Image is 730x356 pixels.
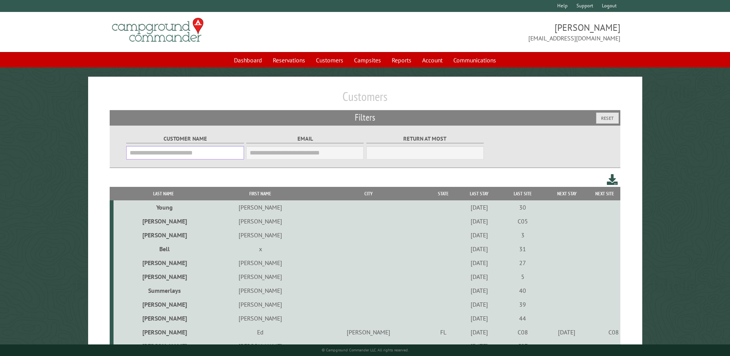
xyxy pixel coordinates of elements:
td: [PERSON_NAME] [214,311,307,325]
td: Ed [214,325,307,339]
td: Bell [114,242,214,256]
a: Download this customer list (.csv) [607,173,618,187]
td: Young [114,200,214,214]
a: Customers [311,53,348,67]
td: FL [429,325,458,339]
a: Communications [449,53,501,67]
div: [DATE] [459,328,500,336]
th: State [429,187,458,200]
td: 39 [501,297,544,311]
td: [PERSON_NAME] [214,270,307,284]
span: [PERSON_NAME] [EMAIL_ADDRESS][DOMAIN_NAME] [365,21,620,43]
th: Last Name [114,187,214,200]
div: [DATE] [459,231,500,239]
td: [PERSON_NAME] [214,284,307,297]
td: C08 [501,325,544,339]
td: C05 [501,214,544,228]
th: Next Stay [544,187,590,200]
a: Dashboard [229,53,267,67]
td: [PERSON_NAME] [114,270,214,284]
td: 31 [501,242,544,256]
div: [DATE] [545,328,588,336]
td: x [214,242,307,256]
div: [DATE] [459,342,500,350]
h2: Filters [110,110,620,125]
img: Campground Commander [110,15,206,45]
td: [PERSON_NAME] [214,200,307,214]
td: [PERSON_NAME] [114,325,214,339]
label: Customer Name [126,134,244,143]
div: [DATE] [459,203,500,211]
a: Reservations [268,53,310,67]
td: [PERSON_NAME] [214,339,307,353]
div: [DATE] [459,245,500,253]
td: [PERSON_NAME] [214,214,307,228]
th: Last Site [501,187,544,200]
a: Reports [387,53,416,67]
td: [PERSON_NAME] [114,297,214,311]
th: City [307,187,429,200]
td: [PERSON_NAME] [114,256,214,270]
div: [DATE] [459,287,500,294]
td: 40 [501,284,544,297]
small: © Campground Commander LLC. All rights reserved. [322,348,409,353]
td: [PERSON_NAME] [214,256,307,270]
td: [PERSON_NAME] [114,311,214,325]
td: [PERSON_NAME] [114,214,214,228]
td: Summerlays [114,284,214,297]
th: Next Site [590,187,620,200]
div: [DATE] [459,301,500,308]
label: Email [246,134,364,143]
td: 44 [501,311,544,325]
td: 5 [501,270,544,284]
td: [PERSON_NAME] [114,339,214,353]
td: [PERSON_NAME] [307,325,429,339]
label: Return at most [366,134,484,143]
td: C08 [590,325,620,339]
td: 30 [501,200,544,214]
td: 3 [501,228,544,242]
a: Account [418,53,447,67]
td: [PERSON_NAME] [214,297,307,311]
button: Reset [596,113,619,124]
th: Last Stay [458,187,501,200]
th: First Name [214,187,307,200]
td: [PERSON_NAME] [114,228,214,242]
td: 27 [501,256,544,270]
td: [PERSON_NAME] [214,228,307,242]
a: Campsites [349,53,386,67]
div: [DATE] [459,314,500,322]
div: [DATE] [459,259,500,267]
h1: Customers [110,89,620,110]
td: C07 [501,339,544,353]
div: [DATE] [459,217,500,225]
div: [DATE] [459,273,500,280]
